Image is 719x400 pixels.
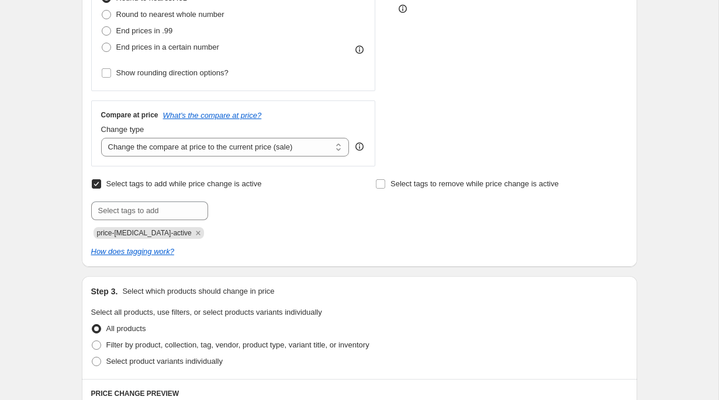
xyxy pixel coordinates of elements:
[116,68,229,77] span: Show rounding direction options?
[122,286,274,297] p: Select which products should change in price
[354,141,365,152] div: help
[91,247,174,256] a: How does tagging work?
[91,201,208,220] input: Select tags to add
[116,10,224,19] span: Round to nearest whole number
[193,228,203,238] button: Remove price-change-job-active
[106,340,369,349] span: Filter by product, collection, tag, vendor, product type, variant title, or inventory
[91,308,322,316] span: Select all products, use filters, or select products variants individually
[163,111,262,120] button: What's the compare at price?
[101,125,144,134] span: Change type
[106,179,262,188] span: Select tags to add while price change is active
[106,357,223,366] span: Select product variants individually
[116,43,219,51] span: End prices in a certain number
[91,286,118,297] h2: Step 3.
[91,389,628,398] h6: PRICE CHANGE PREVIEW
[390,179,559,188] span: Select tags to remove while price change is active
[101,110,158,120] h3: Compare at price
[106,324,146,333] span: All products
[116,26,173,35] span: End prices in .99
[97,229,192,237] span: price-change-job-active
